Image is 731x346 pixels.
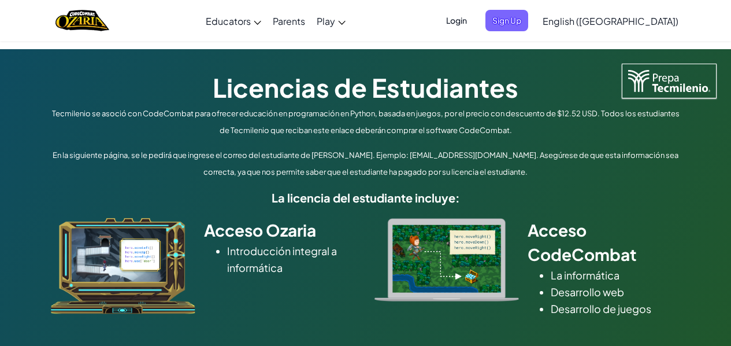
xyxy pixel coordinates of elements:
img: Tecmilenio logo [622,64,717,98]
h2: Acceso Ozaria [204,218,357,242]
h1: Licencias de Estudiantes [48,69,684,105]
a: English ([GEOGRAPHIC_DATA]) [537,5,684,36]
li: Desarrollo de juegos [551,300,681,317]
button: Login [439,10,474,31]
h5: La licencia del estudiante incluye: [48,189,684,207]
span: Educators [206,15,251,27]
li: Desarrollo web [551,284,681,300]
a: Ozaria by CodeCombat logo [55,9,109,32]
a: Play [311,5,351,36]
img: ozaria_acodus.png [51,218,195,314]
img: Home [55,9,109,32]
span: English ([GEOGRAPHIC_DATA]) [543,15,678,27]
span: Play [317,15,335,27]
li: Introducción integral a informática [227,242,357,276]
h2: Acceso CodeCombat [528,218,681,267]
a: Parents [267,5,311,36]
button: Sign Up [485,10,528,31]
li: La informática [551,267,681,284]
p: Tecmilenio se asoció con CodeCombat para ofrecer educación en programación en Python, basada en j... [48,105,684,139]
img: type_real_code.png [374,218,519,301]
p: En la siguiente página, se le pedirá que ingrese el correo del estudiante de [PERSON_NAME]. Ejemp... [48,147,684,181]
a: Educators [200,5,267,36]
